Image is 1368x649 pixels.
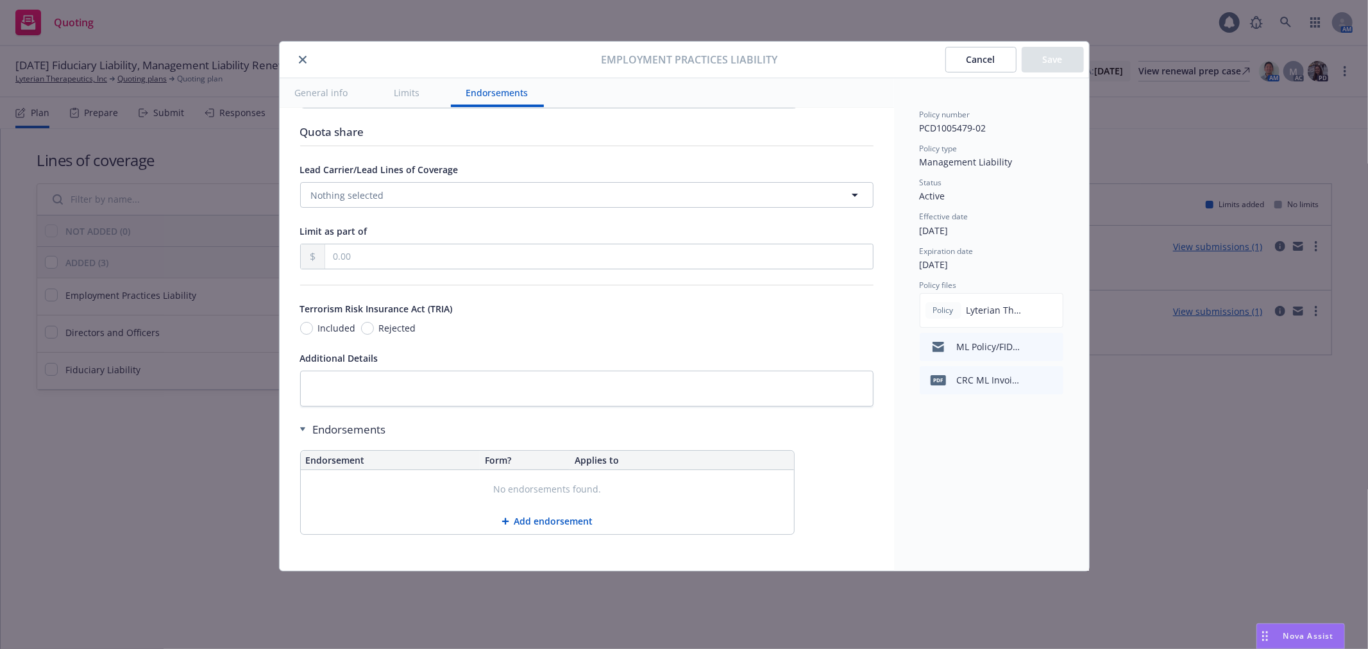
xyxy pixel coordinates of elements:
[920,211,968,222] span: Effective date
[931,375,946,385] span: pdf
[379,321,416,335] span: Rejected
[493,483,601,496] span: No endorsements found.
[1047,373,1058,388] button: preview file
[311,189,384,202] span: Nothing selected
[570,451,794,470] th: Applies to
[280,78,364,107] button: General info
[945,47,1017,72] button: Cancel
[300,322,313,335] input: Included
[295,52,310,67] button: close
[1257,624,1273,648] div: Drag to move
[931,305,956,316] span: Policy
[300,182,874,208] button: Nothing selected
[601,52,777,67] span: Employment Practices Liability
[325,244,873,269] input: 0.00
[379,78,435,107] button: Limits
[300,124,874,140] div: Quota share
[920,246,974,257] span: Expiration date
[300,352,378,364] span: Additional Details
[451,78,544,107] button: Endorsements
[920,156,1013,168] span: Management Liability
[920,143,958,154] span: Policy type
[1047,339,1058,355] button: preview file
[300,164,459,176] span: Lead Carrier/Lead Lines of Coverage
[920,280,957,291] span: Policy files
[920,224,949,237] span: [DATE]
[957,373,1021,387] div: CRC ML Invoice .pdf
[300,225,367,237] span: Limit as part of
[300,303,453,315] span: Terrorism Risk Insurance Act (TRIA)
[1283,630,1334,641] span: Nova Assist
[301,451,480,470] th: Endorsement
[957,340,1021,353] div: ML Policy/FID binder/ Invoices .msg
[920,258,949,271] span: [DATE]
[1026,339,1036,355] button: download file
[1026,303,1036,318] button: download file
[920,190,945,202] span: Active
[300,422,795,437] div: Endorsements
[1026,373,1036,388] button: download file
[318,321,356,335] span: Included
[480,451,570,470] th: Form?
[920,122,986,134] span: PCD1005479-02
[967,303,1026,317] span: Lyterian Therapeutics, Inc 24-25 ML Policy .pdf
[1256,623,1345,649] button: Nova Assist
[920,109,970,120] span: Policy number
[1046,303,1058,318] button: preview file
[920,177,942,188] span: Status
[361,322,374,335] input: Rejected
[301,509,794,534] button: Add endorsement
